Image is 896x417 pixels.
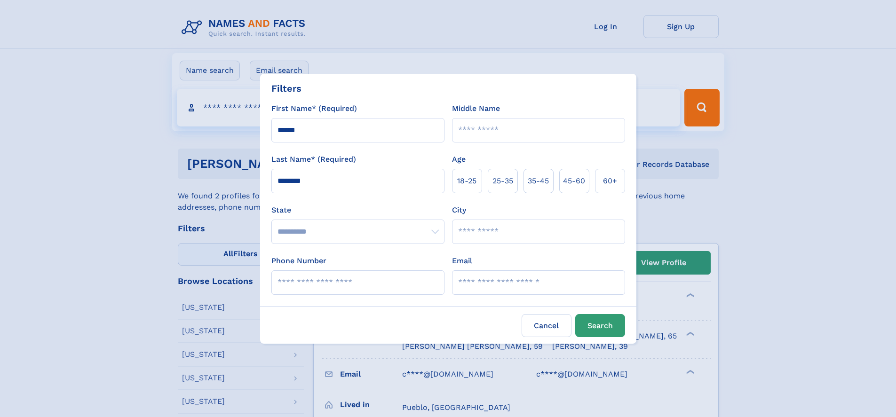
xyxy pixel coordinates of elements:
span: 25‑35 [492,175,513,187]
label: Middle Name [452,103,500,114]
label: First Name* (Required) [271,103,357,114]
label: Email [452,255,472,267]
label: Phone Number [271,255,326,267]
label: Cancel [522,314,571,337]
span: 35‑45 [528,175,549,187]
div: Filters [271,81,301,95]
span: 18‑25 [457,175,476,187]
button: Search [575,314,625,337]
label: Last Name* (Required) [271,154,356,165]
label: State [271,205,444,216]
span: 45‑60 [563,175,585,187]
label: Age [452,154,466,165]
label: City [452,205,466,216]
span: 60+ [603,175,617,187]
